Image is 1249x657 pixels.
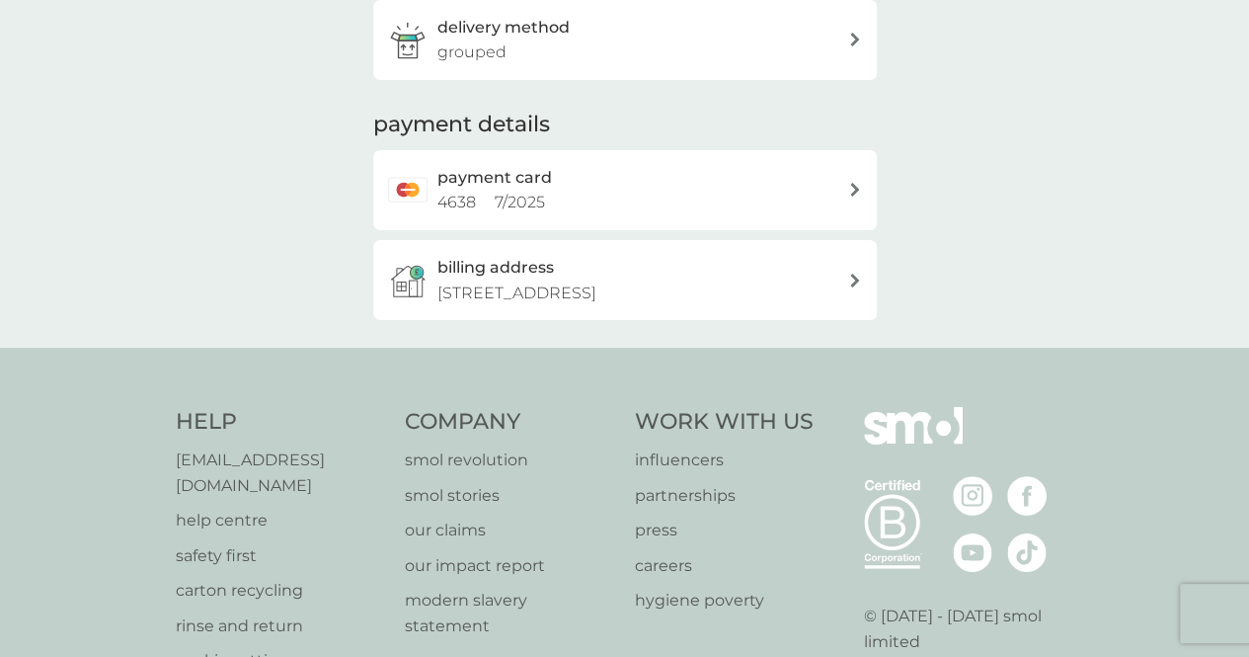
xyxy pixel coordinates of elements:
a: press [635,518,814,543]
a: smol stories [405,483,615,509]
a: rinse and return [176,614,386,639]
a: [EMAIL_ADDRESS][DOMAIN_NAME] [176,448,386,498]
a: partnerships [635,483,814,509]
p: grouped [437,40,507,65]
img: visit the smol Instagram page [953,476,992,516]
h3: delivery method [437,15,570,41]
a: our impact report [405,553,615,579]
a: payment card4638 7/2025 [373,150,877,230]
a: influencers [635,448,814,473]
img: visit the smol Facebook page [1007,476,1047,516]
h4: Help [176,407,386,438]
a: smol revolution [405,448,615,473]
h2: payment card [437,165,552,191]
h4: Work With Us [635,407,814,438]
img: visit the smol Tiktok page [1007,533,1047,572]
button: billing address[STREET_ADDRESS] [373,240,877,320]
a: hygiene poverty [635,588,814,614]
img: visit the smol Youtube page [953,533,992,572]
a: carton recycling [176,578,386,604]
a: modern slavery statement [405,588,615,638]
h2: payment details [373,110,550,140]
a: careers [635,553,814,579]
h4: Company [405,407,615,438]
p: [STREET_ADDRESS] [437,281,596,306]
span: 4638 [437,193,476,211]
a: safety first [176,543,386,569]
span: 7 / 2025 [495,193,545,211]
p: © [DATE] - [DATE] smol limited [864,604,1074,654]
img: smol [864,407,963,474]
a: help centre [176,508,386,534]
a: our claims [405,518,615,543]
h3: billing address [437,255,554,281]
